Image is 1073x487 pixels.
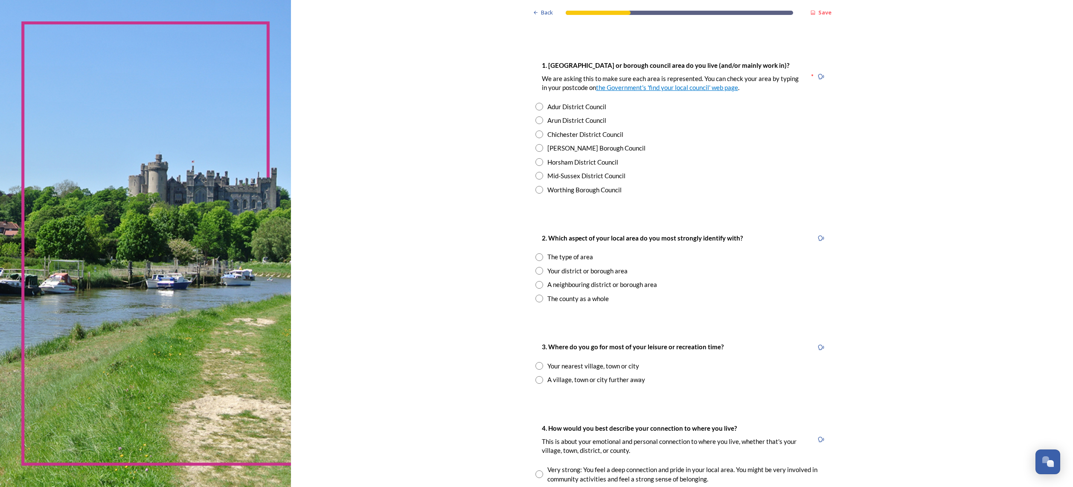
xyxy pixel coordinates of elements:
[547,157,618,167] div: Horsham District Council
[547,185,622,195] div: Worthing Borough Council
[547,143,646,153] div: [PERSON_NAME] Borough Council
[547,116,606,125] div: Arun District Council
[547,171,625,181] div: Mid-Sussex District Council
[547,252,593,262] div: The type of area
[547,130,623,139] div: Chichester District Council
[542,234,743,242] strong: 2. Which aspect of your local area do you most strongly identify with?
[1035,449,1060,474] button: Open Chat
[818,9,832,16] strong: Save
[547,266,628,276] div: Your district or borough area
[542,424,737,432] strong: 4. How would you best describe your connection to where you live?
[547,102,606,112] div: Adur District Council
[547,465,829,484] div: Very strong: You feel a deep connection and pride in your local area. You might be very involved ...
[547,375,645,385] div: A village, town or city further away
[542,437,807,455] p: This is about your emotional and personal connection to where you live, whether that's your villa...
[541,9,553,17] span: Back
[547,361,639,371] div: Your nearest village, town or city
[542,343,724,351] strong: 3. Where do you go for most of your leisure or recreation time?
[547,280,657,290] div: A neighbouring district or borough area
[542,61,789,69] strong: 1. [GEOGRAPHIC_DATA] or borough council area do you live (and/or mainly work in)?
[596,84,738,91] a: the Government's 'find your local council' web page
[547,294,609,304] div: The county as a whole
[542,74,804,93] p: We are asking this to make sure each area is represented. You can check your area by typing in yo...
